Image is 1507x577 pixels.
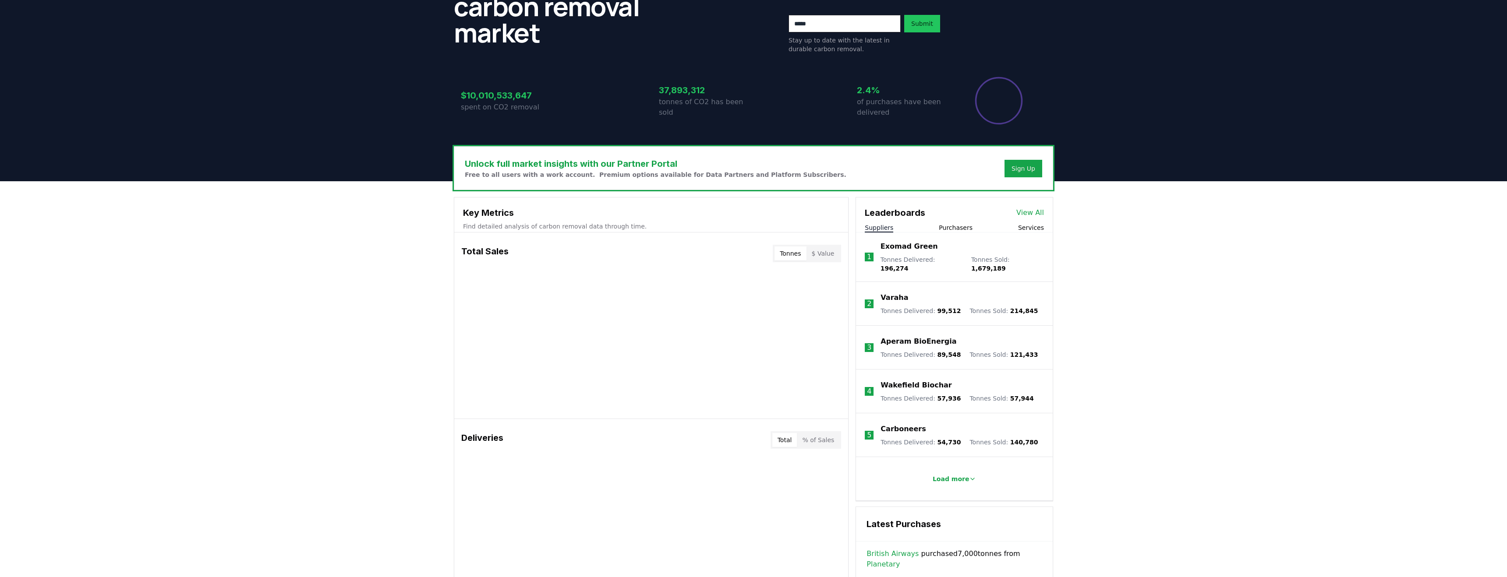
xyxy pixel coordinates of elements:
button: Services [1018,223,1044,232]
p: spent on CO2 removal [461,102,555,113]
button: Sign Up [1005,160,1042,177]
p: Tonnes Delivered : [881,255,962,273]
h3: Latest Purchases [867,517,1042,531]
h3: Key Metrics [463,206,839,219]
p: Tonnes Delivered : [881,394,961,403]
button: % of Sales [797,433,839,447]
a: Sign Up [1012,164,1035,173]
span: 57,936 [937,395,961,402]
a: Carboneers [881,424,926,434]
a: Planetary [867,559,900,570]
span: 99,512 [937,307,961,314]
p: Tonnes Delivered : [881,350,961,359]
p: 2 [867,299,871,309]
button: Total [772,433,797,447]
p: Tonnes Sold : [969,394,1033,403]
span: 121,433 [1010,351,1038,358]
p: Free to all users with a work account. Premium options available for Data Partners and Platform S... [465,170,846,179]
button: Tonnes [775,246,806,260]
a: Wakefield Biochar [881,380,952,391]
h3: Unlock full market insights with our Partner Portal [465,157,846,170]
button: Submit [904,15,940,32]
a: Exomad Green [881,241,938,252]
p: 5 [867,430,871,440]
button: $ Value [807,246,840,260]
p: Load more [933,475,969,483]
p: 1 [867,252,871,262]
span: 1,679,189 [971,265,1006,272]
h3: 37,893,312 [659,84,753,97]
p: Tonnes Sold : [969,438,1038,447]
p: Tonnes Delivered : [881,438,961,447]
p: 3 [867,342,871,353]
span: 54,730 [937,439,961,446]
button: Purchasers [939,223,973,232]
span: purchased 7,000 tonnes from [867,549,1042,570]
button: Load more [926,470,983,488]
div: Percentage of sales delivered [974,76,1023,125]
p: of purchases have been delivered [857,97,952,118]
a: View All [1016,208,1044,218]
p: Tonnes Delivered : [881,306,961,315]
h3: $10,010,533,647 [461,89,555,102]
p: Tonnes Sold : [971,255,1044,273]
a: Aperam BioEnergia [881,336,956,347]
p: Find detailed analysis of carbon removal data through time. [463,222,839,231]
span: 214,845 [1010,307,1038,314]
p: Tonnes Sold : [969,306,1038,315]
p: Tonnes Sold : [969,350,1038,359]
span: 140,780 [1010,439,1038,446]
h3: 2.4% [857,84,952,97]
p: 4 [867,386,871,397]
a: British Airways [867,549,919,559]
span: 57,944 [1010,395,1034,402]
h3: Deliveries [461,431,503,449]
span: 89,548 [937,351,961,358]
button: Suppliers [865,223,893,232]
span: 196,274 [881,265,909,272]
h3: Leaderboards [865,206,925,219]
a: Varaha [881,292,908,303]
p: Stay up to date with the latest in durable carbon removal. [789,36,901,53]
p: tonnes of CO2 has been sold [659,97,753,118]
h3: Total Sales [461,245,509,262]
